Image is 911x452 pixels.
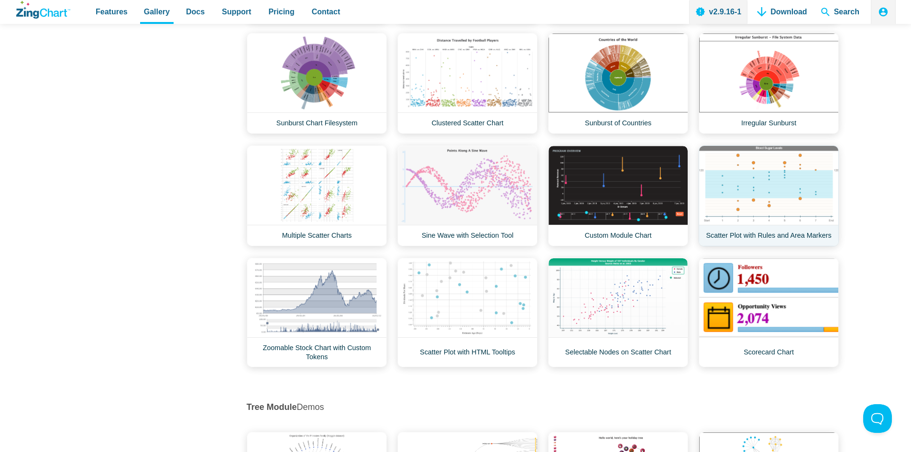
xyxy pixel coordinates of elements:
a: Custom Module Chart [548,145,688,246]
a: ZingChart Logo. Click to return to the homepage [16,1,70,19]
a: Zoomable Stock Chart with Custom Tokens [247,258,387,367]
span: Gallery [144,5,170,18]
span: Contact [312,5,340,18]
a: Scorecard Chart [699,258,839,367]
span: Support [222,5,251,18]
a: Sunburst Chart Filesystem [247,33,387,134]
span: Docs [186,5,205,18]
a: Sine Wave with Selection Tool [397,145,538,246]
a: Clustered Scatter Chart [397,33,538,134]
span: Features [96,5,128,18]
a: Scatter Plot with HTML Tooltips [397,258,538,367]
a: Irregular Sunburst [699,33,839,134]
a: Scatter Plot with Rules and Area Markers [699,145,839,246]
a: Sunburst of Countries [548,33,688,134]
span: Pricing [268,5,294,18]
a: Multiple Scatter Charts [247,145,387,246]
iframe: Toggle Customer Support [863,404,892,433]
a: Selectable Nodes on Scatter Chart [548,258,688,367]
h2: Demos [247,402,838,413]
strong: Tree Module [247,402,297,412]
